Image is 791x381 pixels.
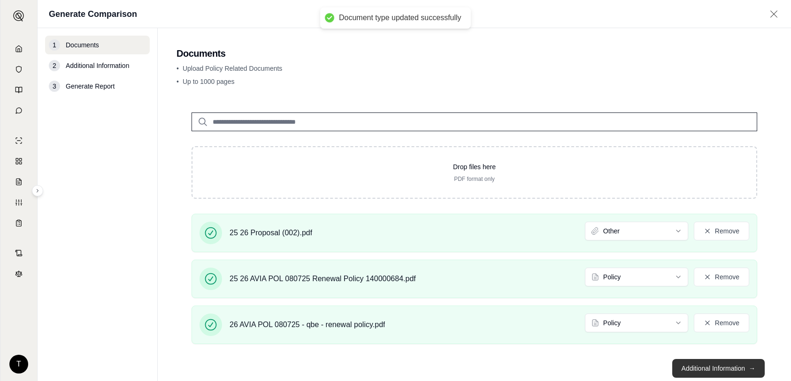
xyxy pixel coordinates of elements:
[230,273,416,284] span: 25 26 AVIA POL 080725 Renewal Policy 140000684.pdf
[177,78,179,85] span: •
[672,359,765,378] button: Additional Information→
[66,82,115,91] span: Generate Report
[32,185,43,196] button: Expand sidebar
[183,65,282,72] span: Upload Policy Related Documents
[177,65,179,72] span: •
[66,61,129,70] span: Additional Information
[6,172,31,191] a: Claim Coverage
[6,193,31,212] a: Custom Report
[6,214,31,232] a: Coverage Table
[6,60,31,79] a: Documents Vault
[230,227,312,239] span: 25 26 Proposal (002).pdf
[749,364,755,373] span: →
[6,244,31,262] a: Contract Analysis
[66,40,99,50] span: Documents
[207,175,741,183] p: PDF format only
[49,81,60,92] div: 3
[6,152,31,171] a: Policy Comparisons
[6,81,31,99] a: Prompt Library
[230,319,385,330] span: 26 AVIA POL 080725 - qbe - renewal policy.pdf
[13,10,24,22] img: Expand sidebar
[694,268,749,286] button: Remove
[339,13,461,23] div: Document type updated successfully
[9,7,28,25] button: Expand sidebar
[6,264,31,283] a: Legal Search Engine
[9,355,28,374] div: T
[694,314,749,332] button: Remove
[207,162,741,172] p: Drop files here
[177,47,772,60] h2: Documents
[49,7,137,21] h1: Generate Comparison
[183,78,235,85] span: Up to 1000 pages
[49,60,60,71] div: 2
[694,222,749,240] button: Remove
[6,131,31,150] a: Single Policy
[6,101,31,120] a: Chat
[6,39,31,58] a: Home
[49,39,60,51] div: 1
